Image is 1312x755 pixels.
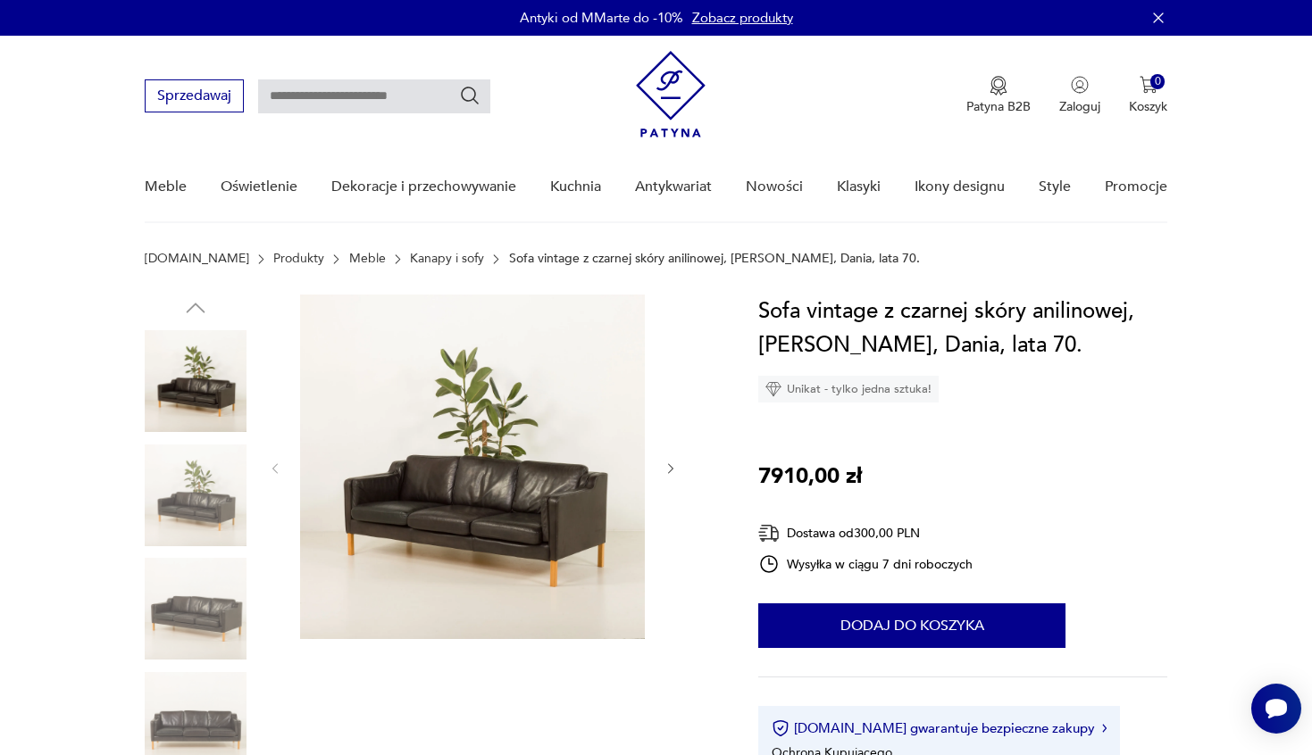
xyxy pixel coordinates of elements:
img: Ikona medalu [990,76,1007,95]
button: Patyna B2B [966,76,1031,115]
img: Zdjęcie produktu Sofa vintage z czarnej skóry anilinowej, Mogens Hansen, Dania, lata 70. [300,295,645,639]
img: Ikona koszyka [1140,76,1157,94]
a: Nowości [746,153,803,221]
a: Produkty [273,252,324,266]
div: 0 [1150,74,1166,89]
img: Zdjęcie produktu Sofa vintage z czarnej skóry anilinowej, Mogens Hansen, Dania, lata 70. [145,330,247,432]
button: Dodaj do koszyka [758,603,1065,648]
img: Ikona dostawy [758,522,780,544]
div: Wysyłka w ciągu 7 dni roboczych [758,553,973,575]
a: Meble [349,252,386,266]
a: Dekoracje i przechowywanie [331,153,516,221]
a: Kuchnia [550,153,601,221]
p: Sofa vintage z czarnej skóry anilinowej, [PERSON_NAME], Dania, lata 70. [509,252,920,266]
a: Ikony designu [915,153,1005,221]
a: Promocje [1105,153,1167,221]
img: Ikonka użytkownika [1071,76,1089,94]
img: Ikona certyfikatu [772,719,790,737]
a: Meble [145,153,187,221]
iframe: Smartsupp widget button [1251,684,1301,734]
button: [DOMAIN_NAME] gwarantuje bezpieczne zakupy [772,719,1107,737]
p: 7910,00 zł [758,460,862,494]
div: Dostawa od 300,00 PLN [758,522,973,544]
a: [DOMAIN_NAME] [145,252,249,266]
a: Oświetlenie [221,153,297,221]
p: Zaloguj [1059,98,1100,115]
img: Ikona strzałki w prawo [1102,724,1107,733]
img: Zdjęcie produktu Sofa vintage z czarnej skóry anilinowej, Mogens Hansen, Dania, lata 70. [145,558,247,660]
button: Szukaj [459,85,481,106]
img: Ikona diamentu [765,381,781,397]
p: Patyna B2B [966,98,1031,115]
button: Sprzedawaj [145,79,244,112]
a: Zobacz produkty [692,9,793,27]
button: 0Koszyk [1129,76,1167,115]
button: Zaloguj [1059,76,1100,115]
h1: Sofa vintage z czarnej skóry anilinowej, [PERSON_NAME], Dania, lata 70. [758,295,1167,362]
img: Patyna - sklep z meblami i dekoracjami vintage [636,51,706,137]
img: Zdjęcie produktu Sofa vintage z czarnej skóry anilinowej, Mogens Hansen, Dania, lata 70. [145,444,247,546]
a: Ikona medaluPatyna B2B [966,76,1031,115]
a: Antykwariat [635,153,712,221]
p: Koszyk [1129,98,1167,115]
a: Sprzedawaj [145,91,244,104]
p: Antyki od MMarte do -10% [520,9,683,27]
a: Klasyki [837,153,881,221]
div: Unikat - tylko jedna sztuka! [758,376,939,402]
a: Style [1039,153,1071,221]
a: Kanapy i sofy [410,252,484,266]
